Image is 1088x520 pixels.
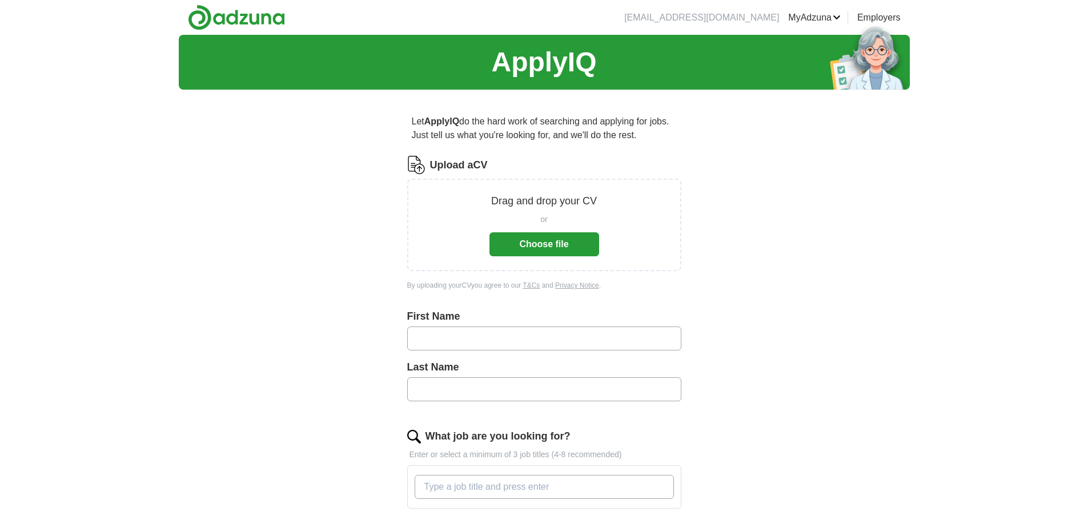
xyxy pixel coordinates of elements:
[624,11,779,25] li: [EMAIL_ADDRESS][DOMAIN_NAME]
[415,475,674,499] input: Type a job title and press enter
[424,116,459,126] strong: ApplyIQ
[491,42,596,83] h1: ApplyIQ
[407,156,425,174] img: CV Icon
[425,429,571,444] label: What job are you looking for?
[489,232,599,256] button: Choose file
[188,5,285,30] img: Adzuna logo
[407,449,681,461] p: Enter or select a minimum of 3 job titles (4-8 recommended)
[407,110,681,147] p: Let do the hard work of searching and applying for jobs. Just tell us what you're looking for, an...
[540,213,547,225] span: or
[407,360,681,375] label: Last Name
[857,11,901,25] a: Employers
[407,280,681,291] div: By uploading your CV you agree to our and .
[430,158,488,173] label: Upload a CV
[788,11,841,25] a: MyAdzuna
[523,281,540,289] a: T&Cs
[407,430,421,444] img: search.png
[555,281,599,289] a: Privacy Notice
[407,309,681,324] label: First Name
[491,194,597,209] p: Drag and drop your CV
